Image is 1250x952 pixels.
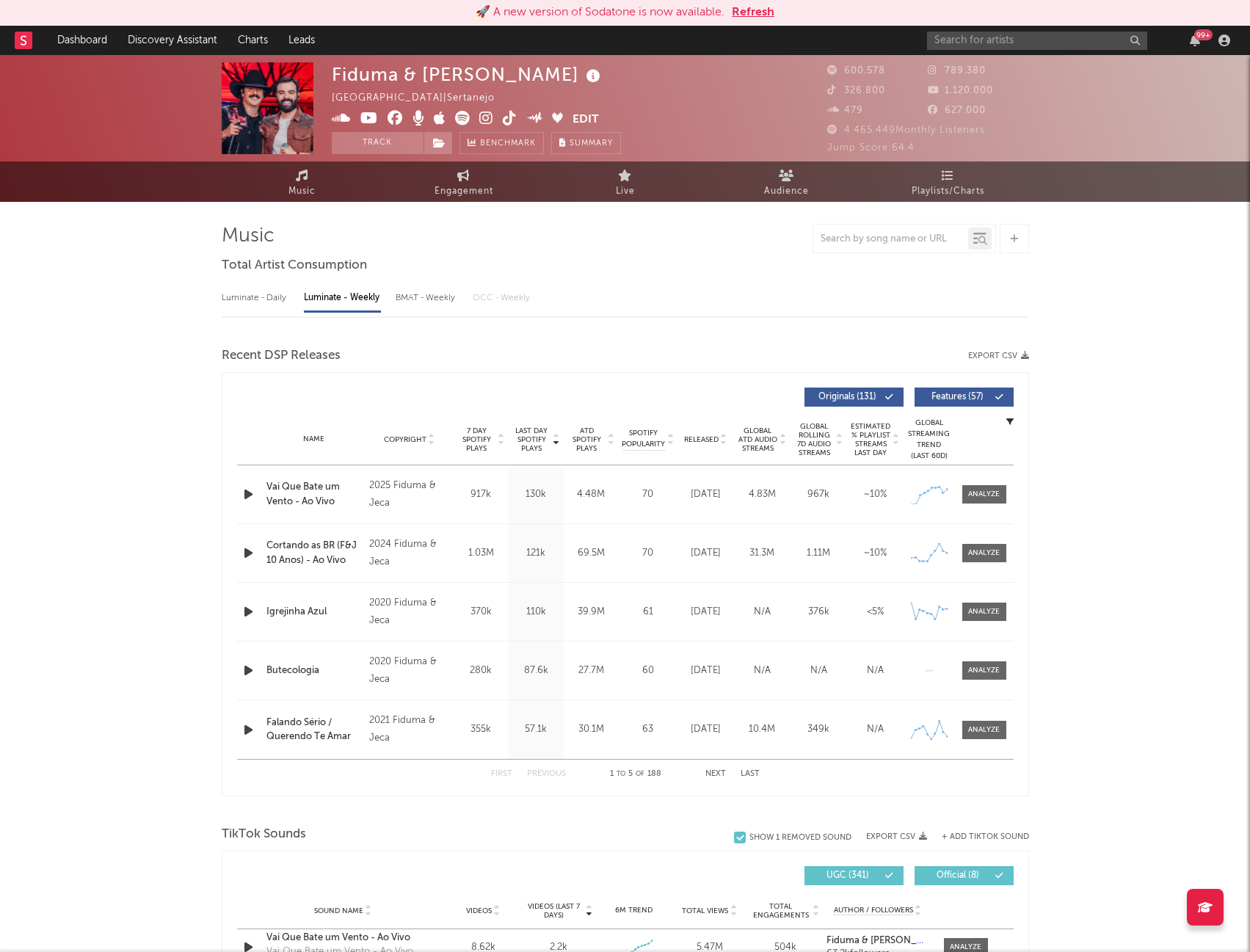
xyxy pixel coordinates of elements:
span: Jump Score: 64.4 [827,143,915,153]
div: 2020 Fiduma & Jeca [369,595,449,630]
div: 61 [622,605,674,619]
a: Vai Que Bate um Vento - Ao Vivo [266,480,363,509]
span: Engagement [435,183,493,200]
div: [GEOGRAPHIC_DATA] | Sertanejo [332,90,512,107]
a: Discovery Assistant [117,26,228,55]
div: 39.9M [567,605,615,619]
button: + Add TikTok Sound [942,833,1029,841]
div: 4.48M [567,487,615,502]
button: Originals(131) [804,388,904,407]
span: Official ( 8 ) [924,871,992,880]
div: ~ 10 % [851,546,900,561]
button: 99+ [1190,34,1200,46]
div: 2020 Fiduma & Jeca [369,653,449,688]
div: 110k [512,605,560,619]
div: N/A [851,664,900,678]
span: ATD Spotify Plays [567,426,606,453]
div: 4.83M [738,487,787,502]
div: 917k [457,487,505,502]
span: Summary [570,139,613,148]
div: 6M Trend [600,905,668,916]
a: Butecologia [266,664,363,678]
div: 1.11M [794,546,843,561]
div: [DATE] [681,487,730,502]
span: Audience [764,183,809,200]
div: Cortando as BR (F&J 10 Anos) - Ao Vivo [266,539,363,567]
div: Name [266,434,363,445]
div: Luminate - Weekly [304,286,381,310]
span: Released [684,435,719,444]
a: Falando Sério / Querendo Te Amar [266,716,363,744]
button: First [491,770,512,778]
span: Author / Followers [834,906,913,915]
span: 326.800 [827,86,885,95]
span: Originals ( 131 ) [814,393,882,401]
a: Dashboard [47,26,117,55]
span: Total Views [682,906,728,915]
div: 10.4M [738,722,787,737]
span: 1.120.000 [928,86,993,95]
span: UGC ( 341 ) [814,871,882,880]
span: Playlists/Charts [912,183,984,200]
button: Previous [527,770,566,778]
span: Copyright [384,435,426,444]
div: Show 1 Removed Sound [749,833,851,843]
div: 99 + [1194,29,1213,40]
span: 627.000 [928,106,986,115]
button: Features(57) [915,388,1014,407]
div: 280k [457,664,505,678]
div: N/A [738,605,787,619]
div: Global Streaming Trend (Last 60D) [907,418,951,462]
div: 967k [794,487,843,502]
div: 27.7M [567,664,615,678]
span: Spotify Popularity [622,428,665,450]
div: 30.1M [567,722,615,737]
div: 2025 Fiduma & Jeca [369,477,449,512]
div: N/A [851,722,900,737]
div: 87.6k [512,664,560,678]
span: TikTok Sounds [222,826,306,843]
button: Refresh [732,4,774,21]
a: Playlists/Charts [868,161,1029,202]
button: Summary [551,132,621,154]
div: Igrejinha Azul [266,605,363,619]
span: Live [616,183,635,200]
a: Leads [278,26,325,55]
a: Live [545,161,706,202]
button: + Add TikTok Sound [927,833,1029,841]
div: 2024 Fiduma & Jeca [369,536,449,571]
div: 1 5 188 [595,766,676,783]
div: 63 [622,722,674,737]
button: Last [741,770,760,778]
span: to [617,771,625,777]
div: 2021 Fiduma & Jeca [369,712,449,747]
span: 600.578 [827,66,885,76]
span: 789.380 [928,66,986,76]
div: 1.03M [457,546,505,561]
div: Fiduma & [PERSON_NAME] [332,62,604,87]
span: Total Artist Consumption [222,257,367,275]
button: Next [705,770,726,778]
div: [DATE] [681,605,730,619]
span: Sound Name [314,906,363,915]
span: 7 Day Spotify Plays [457,426,496,453]
span: of [636,771,644,777]
div: BMAT - Weekly [396,286,458,310]
div: 349k [794,722,843,737]
span: Benchmark [480,135,536,153]
a: Vai Que Bate um Vento - Ao Vivo [266,931,420,945]
span: Videos [466,906,492,915]
input: Search for artists [927,32,1147,50]
a: Benchmark [459,132,544,154]
span: Total Engagements [751,902,810,920]
div: 57.1k [512,722,560,737]
input: Search by song name or URL [813,233,968,245]
span: 4.465.449 Monthly Listeners [827,126,985,135]
span: Music [288,183,316,200]
span: 479 [827,106,863,115]
div: [DATE] [681,546,730,561]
